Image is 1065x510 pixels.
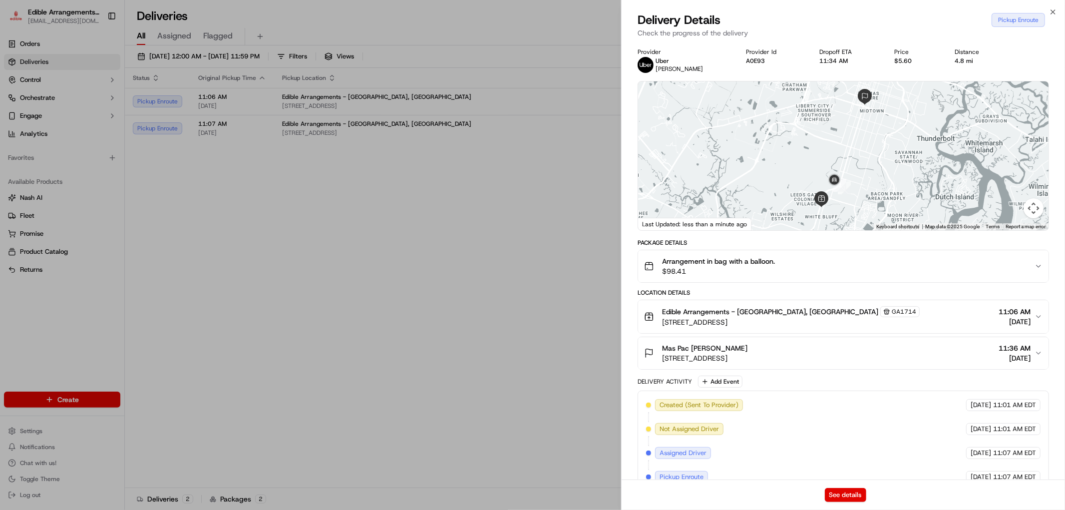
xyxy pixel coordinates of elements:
div: 💻 [84,146,92,154]
p: Check the progress of the delivery [638,28,1049,38]
img: Nash [10,10,30,30]
span: [DATE] [971,401,991,410]
span: Delivery Details [638,12,720,28]
button: Mas Pac [PERSON_NAME][STREET_ADDRESS]11:36 AM[DATE] [638,337,1049,369]
button: A0E93 [746,57,765,65]
a: Terms (opens in new tab) [986,224,1000,229]
div: 📗 [10,146,18,154]
span: 11:36 AM [999,343,1031,353]
button: Start new chat [170,98,182,110]
div: 4.8 mi [955,57,1006,65]
img: 1736555255976-a54dd68f-1ca7-489b-9aae-adbdc363a1c4 [10,95,28,113]
span: Map data ©2025 Google [925,224,980,229]
div: Package Details [638,239,1049,247]
div: Provider Id [746,48,803,56]
div: $5.60 [895,57,939,65]
img: uber-new-logo.jpeg [638,57,654,73]
span: $98.41 [662,266,775,276]
span: [PERSON_NAME] [656,65,703,73]
span: Mas Pac [PERSON_NAME] [662,343,747,353]
p: Welcome 👋 [10,40,182,56]
span: 11:06 AM [999,307,1031,317]
button: Map camera controls [1024,198,1044,218]
div: Provider [638,48,730,56]
span: 11:07 AM EDT [993,449,1036,458]
button: Keyboard shortcuts [876,223,919,230]
span: [DATE] [999,317,1031,327]
div: 11:34 AM [819,57,879,65]
span: Arrangement in bag with a balloon. [662,256,775,266]
a: 📗Knowledge Base [6,141,80,159]
span: Edible Arrangements - [GEOGRAPHIC_DATA], [GEOGRAPHIC_DATA] [662,307,878,317]
span: 11:01 AM EDT [993,401,1036,410]
span: Pickup Enroute [660,473,704,482]
span: [DATE] [971,473,991,482]
div: Distance [955,48,1006,56]
span: Pylon [99,169,121,177]
a: Powered byPylon [70,169,121,177]
span: [DATE] [971,425,991,434]
span: 11:07 AM EDT [993,473,1036,482]
div: Start new chat [34,95,164,105]
span: [STREET_ADDRESS] [662,353,747,363]
span: Knowledge Base [20,145,76,155]
a: Open this area in Google Maps (opens a new window) [641,217,674,230]
span: GA1714 [892,308,916,316]
div: Location Details [638,289,1049,297]
div: Price [895,48,939,56]
p: Uber [656,57,703,65]
a: Report a map error [1006,224,1046,229]
button: Edible Arrangements - [GEOGRAPHIC_DATA], [GEOGRAPHIC_DATA]GA1714[STREET_ADDRESS]11:06 AM[DATE] [638,300,1049,333]
span: [DATE] [999,353,1031,363]
span: Assigned Driver [660,449,707,458]
div: We're available if you need us! [34,105,126,113]
div: Dropoff ETA [819,48,879,56]
span: Created (Sent To Provider) [660,401,738,410]
button: Add Event [698,376,742,388]
div: Delivery Activity [638,378,692,386]
a: 💻API Documentation [80,141,164,159]
span: Not Assigned Driver [660,425,719,434]
input: Got a question? Start typing here... [26,64,180,75]
span: API Documentation [94,145,160,155]
button: Arrangement in bag with a balloon.$98.41 [638,250,1049,282]
span: [STREET_ADDRESS] [662,317,920,327]
span: [DATE] [971,449,991,458]
img: Google [641,217,674,230]
div: Last Updated: less than a minute ago [638,218,751,230]
span: 11:01 AM EDT [993,425,1036,434]
button: See details [825,488,866,502]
